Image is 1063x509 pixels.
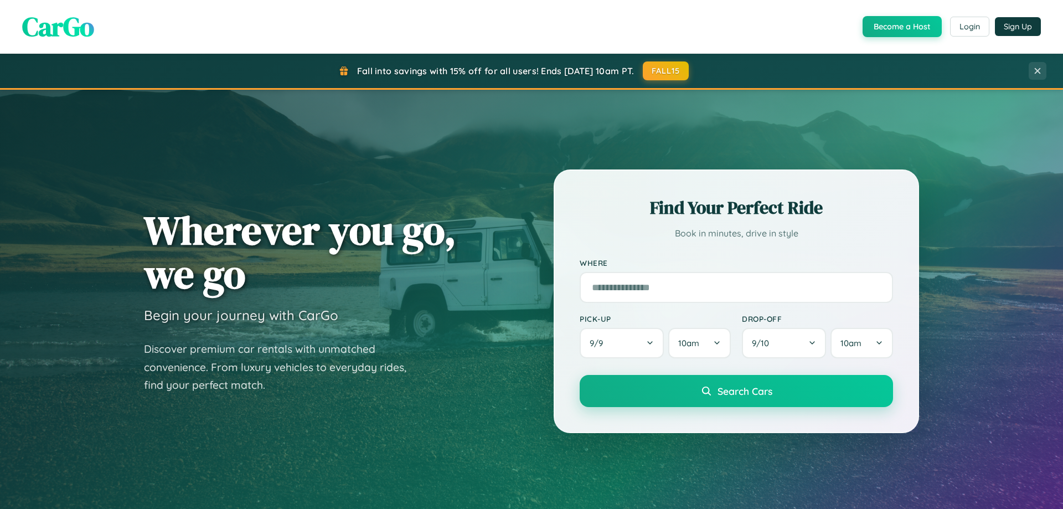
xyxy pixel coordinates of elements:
[840,338,861,348] span: 10am
[144,307,338,323] h3: Begin your journey with CarGo
[580,196,893,220] h2: Find Your Perfect Ride
[144,340,421,394] p: Discover premium car rentals with unmatched convenience. From luxury vehicles to everyday rides, ...
[144,208,456,296] h1: Wherever you go, we go
[718,385,772,397] span: Search Cars
[742,314,893,323] label: Drop-off
[950,17,989,37] button: Login
[580,225,893,241] p: Book in minutes, drive in style
[580,328,664,358] button: 9/9
[830,328,893,358] button: 10am
[22,8,94,45] span: CarGo
[995,17,1041,36] button: Sign Up
[643,61,689,80] button: FALL15
[580,375,893,407] button: Search Cars
[590,338,608,348] span: 9 / 9
[752,338,775,348] span: 9 / 10
[357,65,634,76] span: Fall into savings with 15% off for all users! Ends [DATE] 10am PT.
[678,338,699,348] span: 10am
[863,16,942,37] button: Become a Host
[580,258,893,268] label: Where
[668,328,731,358] button: 10am
[580,314,731,323] label: Pick-up
[742,328,826,358] button: 9/10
